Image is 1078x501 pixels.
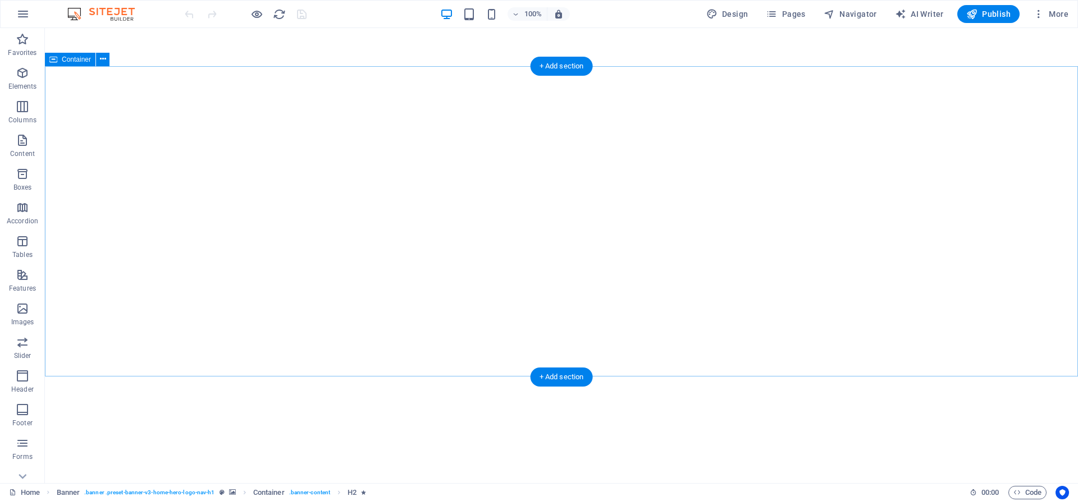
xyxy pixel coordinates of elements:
button: 100% [508,7,547,21]
button: Click here to leave preview mode and continue editing [250,7,263,21]
div: + Add section [531,57,593,76]
p: Forms [12,452,33,461]
span: Design [706,8,748,20]
i: Reload page [273,8,286,21]
span: Container [62,56,91,63]
button: reload [272,7,286,21]
img: Editor Logo [65,7,149,21]
i: On resize automatically adjust zoom level to fit chosen device. [554,9,564,19]
p: Accordion [7,217,38,226]
p: Elements [8,82,37,91]
nav: breadcrumb [57,486,367,499]
span: Navigator [824,8,877,20]
span: Pages [766,8,805,20]
p: Images [11,318,34,327]
div: Design (Ctrl+Alt+Y) [702,5,753,23]
button: Navigator [819,5,881,23]
h6: 100% [524,7,542,21]
span: 00 00 [981,486,999,499]
p: Footer [12,419,33,428]
i: This element is a customizable preset [220,489,225,495]
span: More [1033,8,1068,20]
a: Click to cancel selection. Double-click to open Pages [9,486,40,499]
span: : [989,488,991,497]
p: Columns [8,116,36,125]
span: Click to select. Double-click to edit [253,486,285,499]
span: . banner .preset-banner-v3-home-hero-logo-nav-h1 [84,486,214,499]
h6: Session time [970,486,999,499]
span: Publish [966,8,1011,20]
span: AI Writer [895,8,944,20]
p: Boxes [13,183,32,192]
button: Usercentrics [1056,486,1069,499]
span: Click to select. Double-click to edit [348,486,357,499]
p: Header [11,385,34,394]
button: Design [702,5,753,23]
span: Click to select. Double-click to edit [57,486,80,499]
button: Publish [957,5,1020,23]
i: This element contains a background [229,489,236,495]
p: Tables [12,250,33,259]
p: Content [10,149,35,158]
span: . banner-content [289,486,330,499]
button: More [1029,5,1073,23]
button: Code [1008,486,1047,499]
i: Element contains an animation [361,489,366,495]
span: Code [1013,486,1042,499]
p: Features [9,284,36,293]
p: Favorites [8,48,36,57]
div: + Add section [531,367,593,387]
p: Slider [14,351,31,360]
button: AI Writer [890,5,948,23]
button: Pages [761,5,810,23]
